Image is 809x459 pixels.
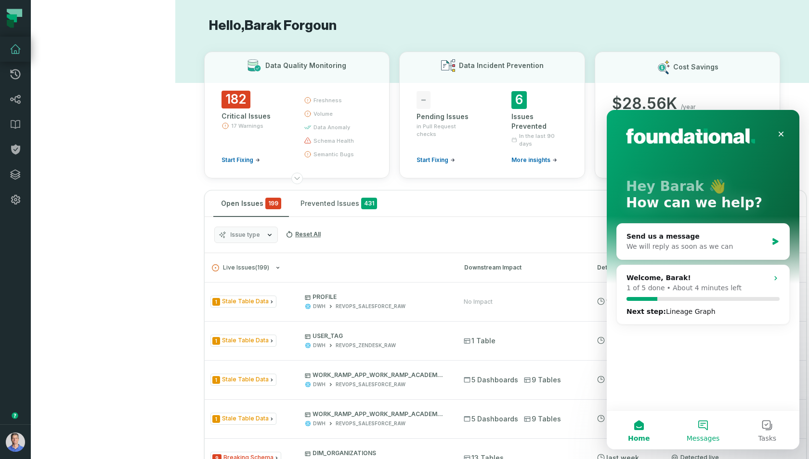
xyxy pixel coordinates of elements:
div: Show Muted [389,200,797,208]
button: Live Issues(199) [212,264,447,271]
span: Issue Type [210,335,276,347]
h3: Data Quality Monitoring [265,61,346,70]
span: /year [681,103,696,111]
button: Data Incident Prevention-Pending Issuesin Pull Request checksStart Fixing6Issues PreventedIn the ... [399,52,585,178]
button: Cost Savings$28.56K/year8.3%Annual savings$344.02K/yearGet Cost Suggestions [595,52,780,178]
img: avatar of Barak Forgoun [6,432,25,452]
span: in Pull Request checks [417,122,473,138]
div: Issues Prevented [511,112,568,131]
span: - [417,91,431,109]
span: Start Fixing [222,156,253,164]
div: No Impact [464,298,493,306]
span: 431 [361,198,377,209]
p: DIM_ORGANIZATIONS [305,449,446,457]
button: Prevented Issues [293,190,385,216]
h3: Cost Savings [673,62,718,72]
span: Issue type [230,231,260,239]
span: $ 28.56K [612,94,677,113]
div: Downstream Impact [464,263,580,272]
div: Pending Issues [417,112,473,121]
p: PROFILE [305,293,446,301]
iframe: Intercom live chat [607,110,799,449]
relative-time: Aug 12, 2025, 6:10 AM GMT+3 [606,297,650,306]
button: Open Issues [213,190,289,216]
relative-time: Aug 10, 2025, 6:21 AM GMT+3 [606,337,628,345]
span: data anomaly [313,123,350,131]
a: Start Fixing [222,156,260,164]
span: freshness [313,96,342,104]
span: critical issues and errors combined [265,198,281,209]
span: 9 Tables [524,375,561,385]
div: REVOPS_SALESFORCE_RAW [336,420,405,427]
span: Severity [212,376,220,384]
span: Issue Type [210,413,276,425]
div: DWH [313,381,326,388]
span: 17 Warnings [231,122,263,130]
div: Detected [597,263,655,272]
span: 6 [511,91,527,109]
span: schema health [313,137,354,145]
a: More insights [511,156,557,164]
a: Start Fixing [417,156,455,164]
span: 182 [222,91,250,108]
h3: Data Incident Prevention [459,61,544,70]
p: WORK_RAMP_APP_WORK_RAMP_ACADEMY_REGISTRATION_C [305,371,446,379]
span: Severity [212,415,220,423]
div: DWH [313,303,326,310]
span: Live Issues ( 199 ) [212,264,269,271]
div: REVOPS_ZENDESK_RAW [336,342,396,349]
span: 1 Table [464,336,496,346]
span: Severity [212,337,220,345]
div: Tooltip anchor [11,411,19,420]
p: WORK_RAMP_APP_WORK_RAMP_ACADEMY_CERTIFICATION_C [305,410,446,418]
h1: Hello, Barak Forgoun [204,17,780,34]
p: USER_TAG [305,332,446,340]
span: 9 Tables [524,414,561,424]
button: Issue type [214,227,278,243]
span: Issue Type [210,374,276,386]
button: Data Quality Monitoring182Critical Issues17 WarningsStart Fixingfreshnessvolumedata anomalyschema... [204,52,390,178]
relative-time: Aug 9, 2025, 6:35 AM GMT+3 [606,415,628,423]
span: 5 Dashboards [464,414,518,424]
button: Reset All [282,227,325,242]
div: DWH [313,342,326,349]
span: Issue Type [210,296,276,308]
div: Critical Issues [222,111,287,121]
div: REVOPS_SALESFORCE_RAW [336,381,405,388]
span: Start Fixing [417,156,448,164]
div: DWH [313,420,326,427]
span: volume [313,110,333,118]
span: 5 Dashboards [464,375,518,385]
span: More insights [511,156,550,164]
div: REVOPS_SALESFORCE_RAW [336,303,405,310]
span: semantic bugs [313,150,354,158]
span: In the last 90 days [519,132,568,148]
relative-time: Aug 9, 2025, 6:35 AM GMT+3 [606,376,628,384]
span: Severity [212,298,220,306]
